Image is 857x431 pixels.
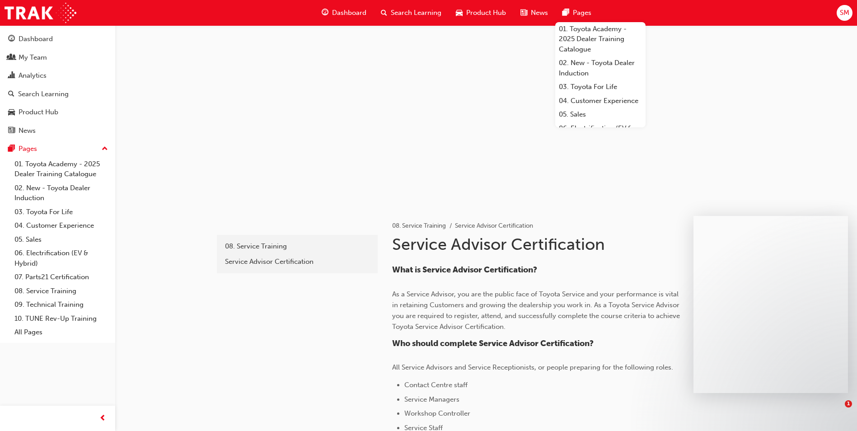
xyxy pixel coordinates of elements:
[392,338,594,348] span: Who should complete Service Advisor Certification?
[11,157,112,181] a: 01. Toyota Academy - 2025 Dealer Training Catalogue
[840,8,849,18] span: SM
[555,94,646,108] a: 04. Customer Experience
[555,80,646,94] a: 03. Toyota For Life
[573,8,591,18] span: Pages
[520,7,527,19] span: news-icon
[555,56,646,80] a: 02. New - Toyota Dealer Induction
[11,246,112,270] a: 06. Electrification (EV & Hybrid)
[555,122,646,145] a: 06. Electrification (EV & Hybrid)
[449,4,513,22] a: car-iconProduct Hub
[392,265,537,275] span: What is Service Advisor Certification?
[11,219,112,233] a: 04. Customer Experience
[374,4,449,22] a: search-iconSearch Learning
[19,52,47,63] div: My Team
[11,312,112,326] a: 10. TUNE Rev-Up Training
[837,5,852,21] button: SM
[555,108,646,122] a: 05. Sales
[392,363,673,371] span: All Service Advisors and Service Receptionists, or people preparing for the following roles.
[693,216,848,393] iframe: Intercom live chat message
[392,290,682,331] span: As a Service Advisor, you are the public face of Toyota Service and your performance is vital in ...
[11,325,112,339] a: All Pages
[220,239,374,254] a: 08. Service Training
[19,107,58,117] div: Product Hub
[322,7,328,19] span: guage-icon
[4,104,112,121] a: Product Hub
[555,4,599,22] a: pages-iconPages
[19,70,47,81] div: Analytics
[8,54,15,62] span: people-icon
[391,8,441,18] span: Search Learning
[225,257,370,267] div: Service Advisor Certification
[404,381,468,389] span: Contact Centre staff
[826,400,848,422] iframe: Intercom live chat
[4,141,112,157] button: Pages
[220,254,374,270] a: Service Advisor Certification
[314,4,374,22] a: guage-iconDashboard
[8,72,15,80] span: chart-icon
[404,409,470,417] span: Workshop Controller
[332,8,366,18] span: Dashboard
[562,7,569,19] span: pages-icon
[8,145,15,153] span: pages-icon
[225,241,370,252] div: 08. Service Training
[4,67,112,84] a: Analytics
[4,49,112,66] a: My Team
[18,89,69,99] div: Search Learning
[102,143,108,155] span: up-icon
[404,395,459,403] span: Service Managers
[8,90,14,98] span: search-icon
[456,7,463,19] span: car-icon
[11,298,112,312] a: 09. Technical Training
[392,222,446,230] a: 08. Service Training
[19,144,37,154] div: Pages
[4,29,112,141] button: DashboardMy TeamAnalyticsSearch LearningProduct HubNews
[466,8,506,18] span: Product Hub
[392,234,688,254] h1: Service Advisor Certification
[8,108,15,117] span: car-icon
[455,221,533,231] li: Service Advisor Certification
[8,127,15,135] span: news-icon
[5,3,76,23] img: Trak
[8,35,15,43] span: guage-icon
[513,4,555,22] a: news-iconNews
[19,34,53,44] div: Dashboard
[4,122,112,139] a: News
[99,413,106,424] span: prev-icon
[381,7,387,19] span: search-icon
[11,233,112,247] a: 05. Sales
[4,31,112,47] a: Dashboard
[4,86,112,103] a: Search Learning
[11,284,112,298] a: 08. Service Training
[11,270,112,284] a: 07. Parts21 Certification
[19,126,36,136] div: News
[11,205,112,219] a: 03. Toyota For Life
[555,22,646,56] a: 01. Toyota Academy - 2025 Dealer Training Catalogue
[11,181,112,205] a: 02. New - Toyota Dealer Induction
[531,8,548,18] span: News
[845,400,852,408] span: 1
